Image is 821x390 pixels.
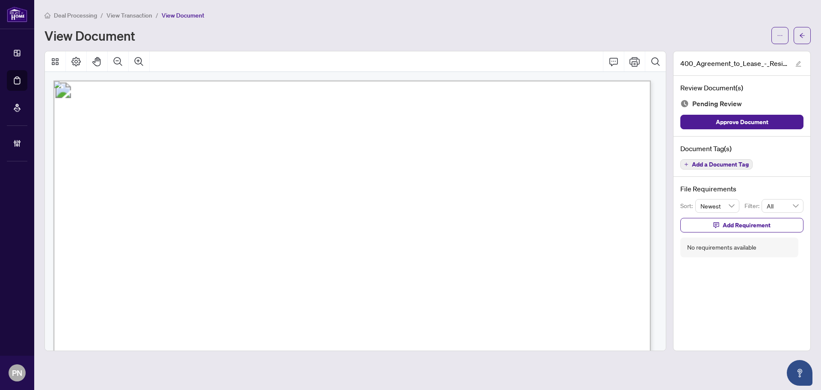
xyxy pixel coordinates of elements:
[54,12,97,19] span: Deal Processing
[777,33,783,39] span: ellipsis
[692,98,742,110] span: Pending Review
[680,99,689,108] img: Document Status
[680,159,753,170] button: Add a Document Tag
[799,33,805,39] span: arrow-left
[692,161,749,167] span: Add a Document Tag
[744,201,762,211] p: Filter:
[156,10,158,20] li: /
[680,143,803,154] h4: Document Tag(s)
[100,10,103,20] li: /
[680,184,803,194] h4: File Requirements
[680,201,695,211] p: Sort:
[162,12,204,19] span: View Document
[680,115,803,129] button: Approve Document
[795,61,801,67] span: edit
[767,199,798,212] span: All
[723,218,771,232] span: Add Requirement
[44,29,135,42] h1: View Document
[684,162,688,167] span: plus
[680,83,803,93] h4: Review Document(s)
[680,218,803,232] button: Add Requirement
[687,243,756,252] div: No requirements available
[7,6,27,22] img: logo
[106,12,152,19] span: View Transaction
[44,12,50,18] span: home
[787,360,812,386] button: Open asap
[680,58,787,68] span: 400_Agreement_to_Lease_-_Residential_-_PropTx-[PERSON_NAME]-88__1_-1.pdf
[700,199,735,212] span: Newest
[716,115,768,129] span: Approve Document
[12,367,22,379] span: PN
